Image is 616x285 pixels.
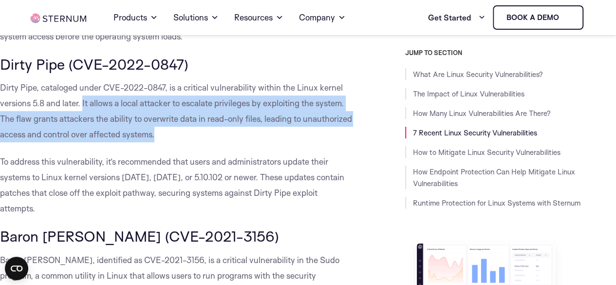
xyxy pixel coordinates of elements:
[413,128,537,137] a: 7 Recent Linux Security Vulnerabilities
[413,198,580,208] a: Runtime Protection for Linux Systems with Sternum
[31,14,86,23] img: sternum iot
[413,109,551,118] a: How Many Linux Vulnerabilities Are There?
[5,257,28,280] button: Open CMP widget
[428,8,485,27] a: Get Started
[413,70,543,79] a: What Are Linux Security Vulnerabilities?
[493,5,583,30] a: Book a demo
[562,14,570,21] img: sternum iot
[413,148,560,157] a: How to Mitigate Linux Security Vulnerabilities
[405,49,616,57] h3: JUMP TO SECTION
[413,167,575,188] a: How Endpoint Protection Can Help Mitigate Linux Vulnerabilities
[413,89,524,98] a: The Impact of Linux Vulnerabilities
